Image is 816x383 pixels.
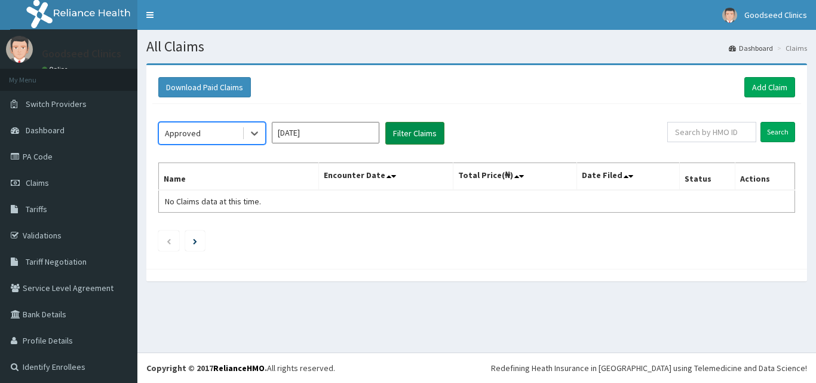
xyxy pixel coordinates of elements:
[735,163,794,191] th: Actions
[26,177,49,188] span: Claims
[774,43,807,53] li: Claims
[146,39,807,54] h1: All Claims
[760,122,795,142] input: Search
[137,353,816,383] footer: All rights reserved.
[744,10,807,20] span: Goodseed Clinics
[385,122,444,145] button: Filter Claims
[42,48,121,59] p: Goodseed Clinics
[159,163,319,191] th: Name
[158,77,251,97] button: Download Paid Claims
[6,36,33,63] img: User Image
[453,163,577,191] th: Total Price(₦)
[26,99,87,109] span: Switch Providers
[166,235,171,246] a: Previous page
[146,363,267,373] strong: Copyright © 2017 .
[319,163,453,191] th: Encounter Date
[722,8,737,23] img: User Image
[165,196,261,207] span: No Claims data at this time.
[667,122,756,142] input: Search by HMO ID
[213,363,265,373] a: RelianceHMO
[26,204,47,215] span: Tariffs
[272,122,379,143] input: Select Month and Year
[193,235,197,246] a: Next page
[26,125,65,136] span: Dashboard
[26,256,87,267] span: Tariff Negotiation
[42,65,70,73] a: Online
[165,127,201,139] div: Approved
[680,163,735,191] th: Status
[729,43,773,53] a: Dashboard
[491,362,807,374] div: Redefining Heath Insurance in [GEOGRAPHIC_DATA] using Telemedicine and Data Science!
[744,77,795,97] a: Add Claim
[577,163,680,191] th: Date Filed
